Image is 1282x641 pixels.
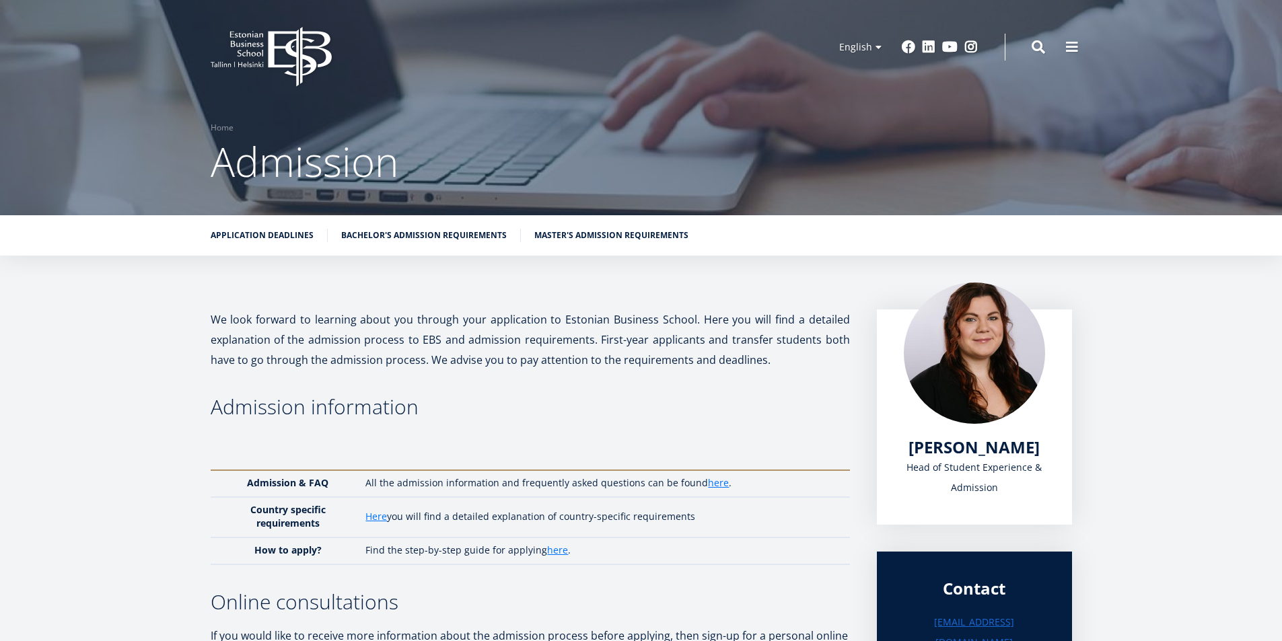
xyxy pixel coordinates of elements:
[359,470,849,497] td: All the admission information and frequently asked questions can be found .
[211,309,850,370] p: We look forward to learning about you through your application to Estonian Business School. Here ...
[341,229,507,242] a: Bachelor's admission requirements
[942,40,958,54] a: Youtube
[211,229,314,242] a: Application deadlines
[365,543,836,557] p: Find the step-by-step guide for applying .
[534,229,688,242] a: Master's admission requirements
[902,40,915,54] a: Facebook
[922,40,935,54] a: Linkedin
[904,457,1045,498] div: Head of Student Experience & Admission
[211,121,234,135] a: Home
[909,437,1040,457] a: [PERSON_NAME]
[211,397,850,417] h3: Admission information
[708,476,729,490] a: here
[909,436,1040,458] span: [PERSON_NAME]
[211,592,850,612] h3: Online consultations
[254,543,322,556] strong: How to apply?
[247,476,328,489] strong: Admission & FAQ
[365,510,387,523] a: Here
[964,40,978,54] a: Instagram
[359,497,849,537] td: you will find a detailed explanation of country-specific requirements
[904,578,1045,599] div: Contact
[211,134,398,189] span: Admission
[547,543,568,557] a: here
[904,282,1045,424] img: liina reimann
[250,503,326,529] strong: Country specific requirements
